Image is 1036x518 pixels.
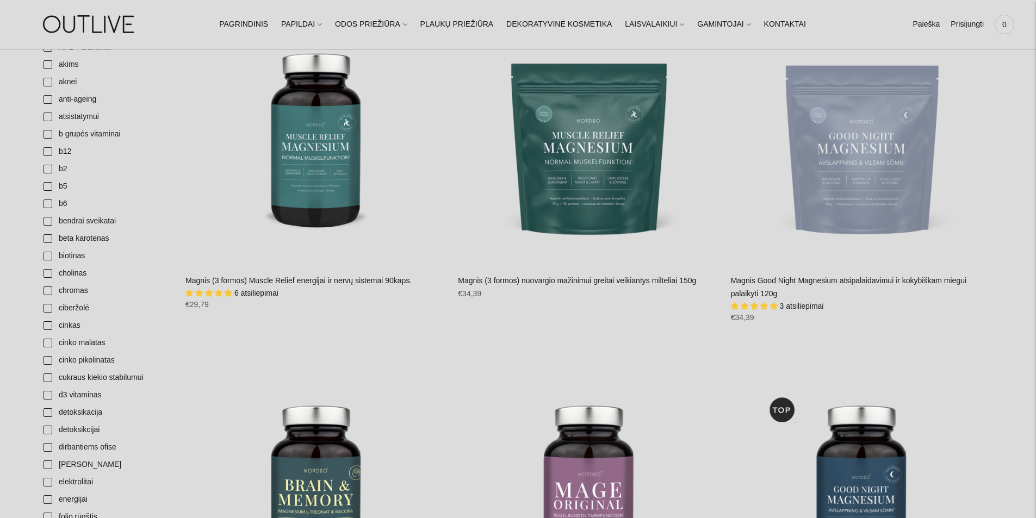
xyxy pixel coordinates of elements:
[219,13,268,36] a: PAGRINDINIS
[37,230,175,247] a: beta karotenas
[37,439,175,456] a: dirbantiems ofise
[37,126,175,143] a: b grupės vitaminai
[764,13,806,36] a: KONTAKTAI
[37,213,175,230] a: bendrai sveikatai
[731,2,992,263] a: Magnis Good Night Magnesium atsipalaidavimui ir kokybiškam miegui palaikyti 120g
[22,5,158,43] img: OUTLIVE
[37,247,175,265] a: biotinas
[185,276,412,285] a: Magnis (3 formos) Muscle Relief energijai ir nervų sistemai 90kaps.
[37,404,175,421] a: detoksikacija
[458,276,696,285] a: Magnis (3 formos) nuovargio mažinimui greitai veikiantys milteliai 150g
[37,491,175,508] a: energijai
[997,17,1012,32] span: 0
[913,13,940,36] a: Paieška
[185,300,209,309] span: €29,79
[995,13,1014,36] a: 0
[37,160,175,178] a: b2
[37,299,175,317] a: ciberžolė
[185,2,447,263] a: Magnis (3 formos) Muscle Relief energijai ir nervų sistemai 90kaps.
[37,91,175,108] a: anti-ageing
[37,108,175,126] a: atsistatymui
[697,13,750,36] a: GAMINTOJAI
[234,289,278,297] span: 6 atsiliepimai
[37,473,175,491] a: elektrolitai
[420,13,494,36] a: PLAUKŲ PRIEŽIŪRA
[458,289,481,298] span: €34,39
[281,13,322,36] a: PAPILDAI
[37,178,175,195] a: b5
[185,289,234,297] span: 5.00 stars
[780,302,824,310] span: 3 atsiliepimai
[335,13,407,36] a: ODOS PRIEŽIŪRA
[506,13,612,36] a: DEKORATYVINĖ KOSMETIKA
[731,313,754,322] span: €34,39
[37,352,175,369] a: cinko pikolinatas
[37,195,175,213] a: b6
[37,282,175,299] a: chromas
[37,386,175,404] a: d3 vitaminas
[37,265,175,282] a: cholinas
[731,302,780,310] span: 5.00 stars
[458,2,719,263] a: Magnis (3 formos) nuovargio mažinimui greitai veikiantys milteliai 150g
[37,56,175,73] a: akims
[951,13,984,36] a: Prisijungti
[37,421,175,439] a: detoksikcijai
[37,369,175,386] a: cukraus kiekio stabilumui
[37,334,175,352] a: cinko malatas
[37,73,175,91] a: aknei
[37,317,175,334] a: cinkas
[37,143,175,160] a: b12
[37,456,175,473] a: [PERSON_NAME]
[625,13,684,36] a: LAISVALAIKIUI
[731,276,966,298] a: Magnis Good Night Magnesium atsipalaidavimui ir kokybiškam miegui palaikyti 120g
